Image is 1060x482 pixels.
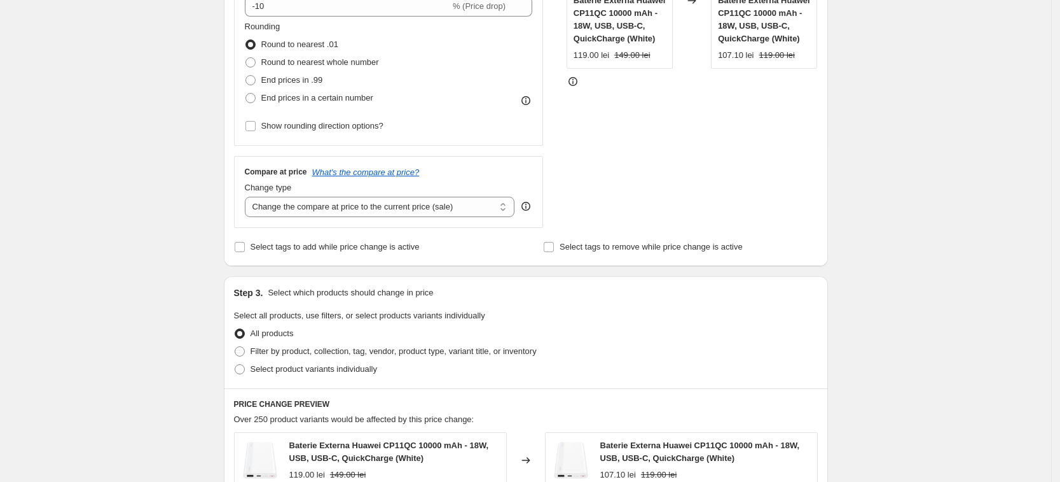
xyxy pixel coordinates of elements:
[600,441,800,463] span: Baterie Externa Huawei CP11QC 10000 mAh - 18W, USB, USB-C, QuickCharge (White)
[251,346,537,356] span: Filter by product, collection, tag, vendor, product type, variant title, or inventory
[234,311,485,320] span: Select all products, use filters, or select products variants individually
[245,167,307,177] h3: Compare at price
[241,441,279,479] img: baterie-externa-huawei-cp11qc-10000-mah-18w-usb-quickcharge-white-office-human-55030766-690144328...
[234,415,474,424] span: Over 250 product variants would be affected by this price change:
[289,469,325,481] div: 119.00 lei
[641,469,677,481] strike: 119.00 lei
[574,49,609,62] div: 119.00 lei
[261,121,383,131] span: Show rounding direction options?
[234,287,263,299] h2: Step 3.
[289,441,489,463] span: Baterie Externa Huawei CP11QC 10000 mAh - 18W, USB, USB-C, QuickCharge (White)
[312,167,420,177] button: What's the compare at price?
[245,22,280,31] span: Rounding
[261,57,379,67] span: Round to nearest whole number
[453,1,506,11] span: % (Price drop)
[718,49,754,62] div: 107.10 lei
[330,469,366,481] strike: 149.00 lei
[759,49,795,62] strike: 119.00 lei
[520,200,532,213] div: help
[560,242,743,252] span: Select tags to remove while price change is active
[251,364,377,374] span: Select product variants individually
[234,399,818,409] h6: PRICE CHANGE PREVIEW
[245,183,292,192] span: Change type
[552,441,590,479] img: baterie-externa-huawei-cp11qc-10000-mah-18w-usb-quickcharge-white-office-human-55030766-690144328...
[261,93,373,103] span: End prices in a certain number
[251,329,294,338] span: All products
[261,39,338,49] span: Round to nearest .01
[251,242,420,252] span: Select tags to add while price change is active
[614,49,650,62] strike: 149.00 lei
[600,469,636,481] div: 107.10 lei
[261,75,323,85] span: End prices in .99
[268,287,433,299] p: Select which products should change in price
